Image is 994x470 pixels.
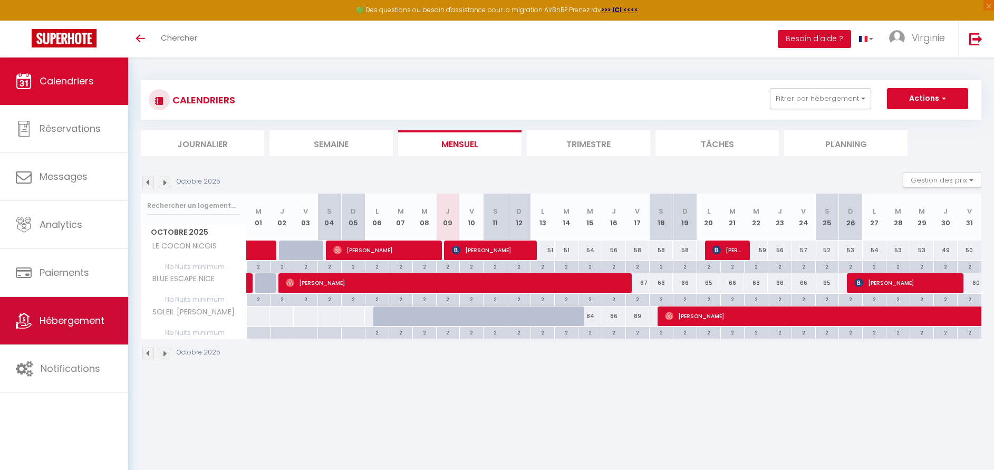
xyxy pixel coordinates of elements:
div: 66 [792,273,815,293]
a: ... Virginie [881,21,958,57]
div: 68 [744,273,768,293]
abbr: D [848,206,853,216]
th: 23 [768,194,792,241]
div: 54 [863,241,886,260]
li: Semaine [269,130,393,156]
div: 65 [815,273,839,293]
th: 16 [602,194,626,241]
div: 2 [555,261,578,271]
span: Virginie [912,31,945,44]
span: Analytics [40,218,82,231]
abbr: M [398,206,404,216]
th: 24 [792,194,815,241]
div: 2 [413,294,436,304]
span: [PERSON_NAME] [452,240,531,260]
th: 15 [578,194,602,241]
div: 2 [958,261,981,271]
abbr: D [682,206,688,216]
span: Hébergement [40,314,104,327]
div: 2 [745,261,768,271]
div: 2 [816,294,839,304]
div: 2 [578,327,602,337]
div: 2 [816,261,839,271]
th: 22 [744,194,768,241]
div: 2 [673,261,697,271]
div: 2 [886,327,910,337]
th: 28 [886,194,910,241]
abbr: D [516,206,522,216]
div: 2 [555,294,578,304]
abbr: J [943,206,948,216]
div: 2 [413,327,436,337]
th: 31 [958,194,981,241]
div: 2 [437,261,460,271]
th: 09 [436,194,460,241]
div: 2 [958,327,981,337]
div: 66 [720,273,744,293]
div: 2 [389,294,412,304]
div: 2 [768,327,792,337]
abbr: L [541,206,544,216]
div: 2 [839,261,862,271]
div: 2 [413,261,436,271]
div: 2 [863,327,886,337]
th: 02 [270,194,294,241]
div: 89 [626,306,650,326]
abbr: M [563,206,570,216]
div: 51 [555,241,578,260]
li: Trimestre [527,130,650,156]
div: 2 [673,327,697,337]
div: 2 [271,261,294,271]
th: 07 [389,194,412,241]
div: 2 [271,294,294,304]
div: 2 [721,327,744,337]
li: Planning [784,130,908,156]
div: 53 [839,241,863,260]
div: 2 [768,294,792,304]
div: 2 [294,294,317,304]
div: 65 [697,273,720,293]
a: >>> ICI <<<< [601,5,638,14]
abbr: V [801,206,806,216]
img: logout [969,32,982,45]
div: 66 [768,273,792,293]
abbr: J [612,206,616,216]
div: 52 [815,241,839,260]
div: 2 [816,327,839,337]
div: 2 [318,294,341,304]
th: 08 [412,194,436,241]
span: LE COCON NICOIS [143,241,219,252]
abbr: S [327,206,332,216]
th: 01 [247,194,271,241]
div: 2 [602,261,625,271]
div: 2 [768,261,792,271]
div: 2 [626,327,649,337]
div: 2 [910,327,933,337]
div: 2 [934,327,957,337]
div: 2 [578,261,602,271]
div: 2 [389,327,412,337]
div: 67 [626,273,650,293]
p: Octobre 2025 [177,348,220,358]
div: 2 [792,327,815,337]
input: Rechercher un logement... [147,196,240,215]
span: Octobre 2025 [141,225,246,240]
abbr: M [895,206,901,216]
span: Chercher [161,32,197,43]
div: 2 [863,294,886,304]
div: 66 [673,273,697,293]
span: [PERSON_NAME] [333,240,436,260]
abbr: J [446,206,450,216]
div: 59 [744,241,768,260]
a: Chercher [153,21,205,57]
div: 58 [626,241,650,260]
div: 2 [650,327,673,337]
div: 2 [626,294,649,304]
span: Notifications [41,362,100,375]
th: 29 [910,194,934,241]
th: 10 [460,194,484,241]
div: 2 [531,327,554,337]
div: 2 [365,327,389,337]
th: 04 [317,194,341,241]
